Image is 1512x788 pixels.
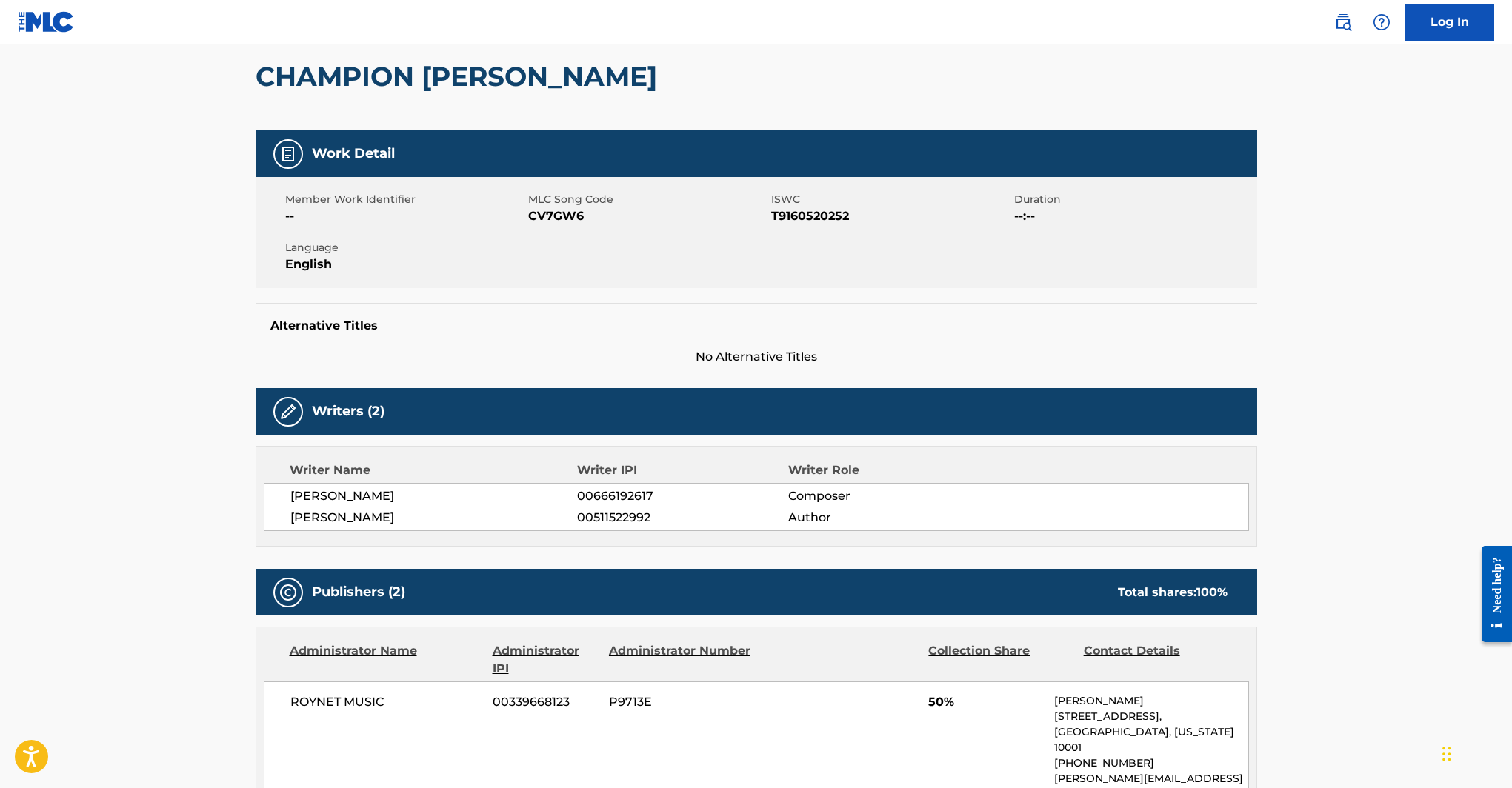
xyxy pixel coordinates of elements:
p: [PERSON_NAME] [1054,693,1248,709]
img: Writers [279,403,297,421]
span: [PERSON_NAME] [290,487,578,505]
div: Administrator IPI [493,642,598,678]
img: help [1373,13,1391,31]
span: 00339668123 [493,693,598,711]
span: 100 % [1196,585,1228,599]
h5: Work Detail [312,145,395,162]
span: ROYNET MUSIC [290,693,482,711]
div: Administrator Number [609,642,753,678]
div: Administrator Name [290,642,482,678]
img: MLC Logo [18,11,75,33]
span: MLC Song Code [528,192,767,207]
div: Writer Name [290,461,578,479]
span: Duration [1014,192,1253,207]
img: search [1334,13,1352,31]
a: Log In [1405,4,1494,41]
span: [PERSON_NAME] [290,509,578,527]
h5: Alternative Titles [270,318,1242,333]
h5: Writers (2) [312,403,384,420]
span: 00666192617 [577,487,787,505]
span: ISWC [771,192,1010,207]
span: -- [285,207,524,225]
span: No Alternative Titles [256,348,1257,366]
span: T9160520252 [771,207,1010,225]
p: [GEOGRAPHIC_DATA], [US_STATE] 10001 [1054,724,1248,755]
div: Writer Role [788,461,980,479]
div: Contact Details [1084,642,1228,678]
span: Language [285,240,524,256]
span: P9713E [609,693,753,711]
div: Total shares: [1118,584,1228,601]
h2: CHAMPION [PERSON_NAME] [256,60,665,93]
p: [PHONE_NUMBER] [1054,755,1248,771]
img: Work Detail [279,145,297,163]
img: Publishers [279,584,297,601]
a: Public Search [1328,7,1358,37]
iframe: Chat Widget [1438,717,1512,788]
span: 00511522992 [577,509,787,527]
div: Help [1367,7,1396,37]
div: Writer IPI [577,461,788,479]
span: 50% [928,693,1043,711]
span: Author [788,509,980,527]
iframe: Resource Center [1471,535,1512,654]
span: English [285,256,524,273]
span: CV7GW6 [528,207,767,225]
h5: Publishers (2) [312,584,405,601]
span: --:-- [1014,207,1253,225]
p: [STREET_ADDRESS], [1054,709,1248,724]
span: Composer [788,487,980,505]
div: Drag [1442,732,1451,776]
div: Collection Share [928,642,1072,678]
span: Member Work Identifier [285,192,524,207]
